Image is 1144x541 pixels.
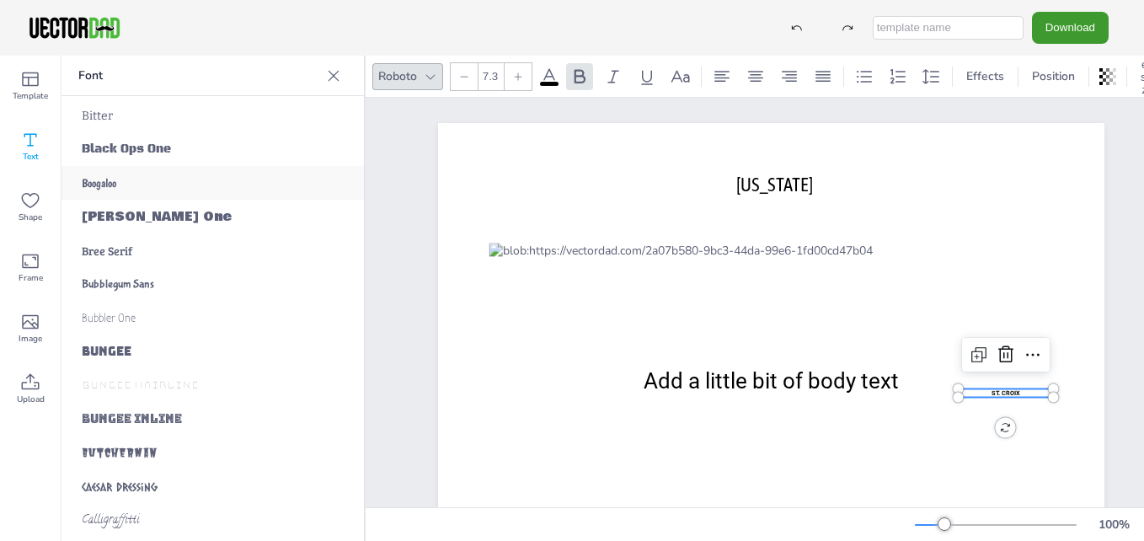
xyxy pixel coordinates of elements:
span: [US_STATE] [736,174,813,196]
span: Upload [17,393,45,406]
span: Text [23,150,39,163]
span: Calligraffitti [82,512,140,529]
span: Bungee [82,345,131,359]
input: template name [873,16,1024,40]
button: Download [1032,12,1109,43]
span: Shape [19,211,42,224]
span: Boogaloo [82,176,116,190]
img: VectorDad-1.png [27,15,122,40]
span: Effects [963,68,1008,84]
span: Black Ops One [82,142,171,157]
span: Add a little bit of body text [644,368,899,394]
span: Bungee Hairline [82,378,199,393]
span: Bitter [82,109,113,123]
span: Template [13,89,48,103]
span: [PERSON_NAME] One [82,207,232,226]
span: Frame [19,271,43,285]
p: Font [78,56,320,96]
span: Bubbler One [82,311,136,325]
div: 100 % [1093,517,1134,533]
div: Roboto [375,65,420,88]
span: Bree Serif [82,243,132,259]
span: Caesar Dressing [82,479,158,494]
span: Bungee Inline [82,412,182,426]
span: Image [19,332,42,345]
span: Bubblegum Sans [82,277,154,291]
span: Position [1029,68,1078,84]
span: Butcherman [82,442,157,464]
span: ST. CROIX [992,389,1019,396]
